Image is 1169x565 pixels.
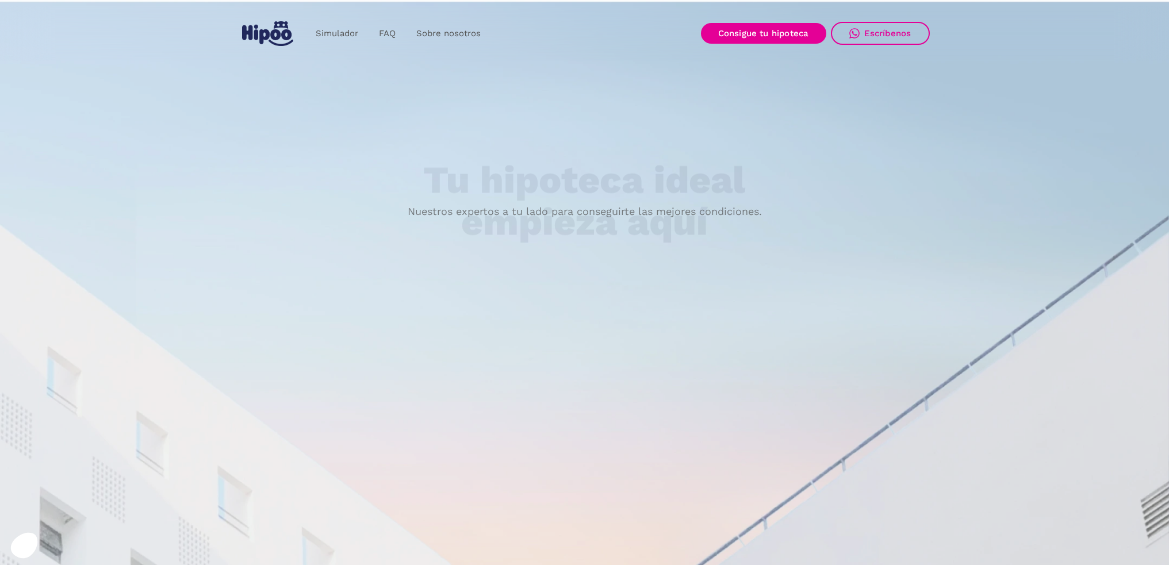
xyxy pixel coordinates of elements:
[240,17,296,51] a: home
[406,22,491,45] a: Sobre nosotros
[369,22,406,45] a: FAQ
[366,160,802,243] h1: Tu hipoteca ideal empieza aquí
[864,28,911,39] div: Escríbenos
[305,22,369,45] a: Simulador
[831,22,930,45] a: Escríbenos
[701,23,826,44] a: Consigue tu hipoteca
